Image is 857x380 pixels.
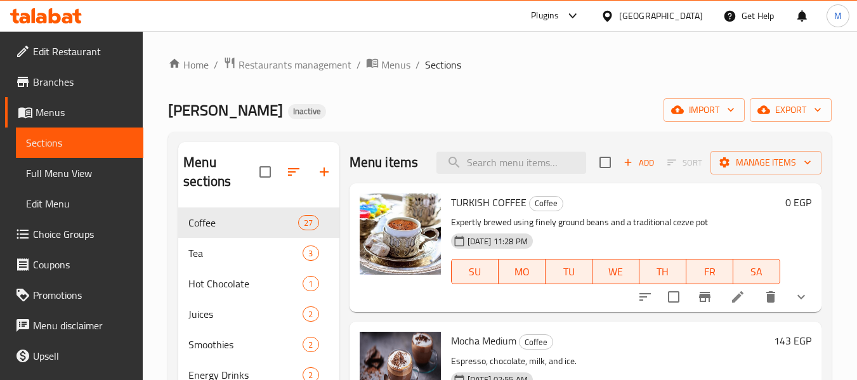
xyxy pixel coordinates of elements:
[730,289,745,305] a: Edit menu item
[288,106,326,117] span: Inactive
[366,56,410,73] a: Menus
[188,215,298,230] span: Coffee
[26,196,133,211] span: Edit Menu
[721,155,811,171] span: Manage items
[660,284,687,310] span: Select to update
[5,341,143,371] a: Upsell
[546,259,592,284] button: TU
[618,153,659,173] button: Add
[178,207,339,238] div: Coffee27
[309,157,339,187] button: Add section
[750,98,832,122] button: export
[436,152,586,174] input: search
[188,306,303,322] span: Juices
[644,263,681,281] span: TH
[774,332,811,350] h6: 143 EGP
[834,9,842,23] span: M
[223,56,351,73] a: Restaurants management
[350,153,419,172] h2: Menu items
[738,263,775,281] span: SA
[451,259,499,284] button: SU
[16,158,143,188] a: Full Menu View
[303,276,318,291] div: items
[592,149,618,176] span: Select section
[188,246,303,261] div: Tea
[592,259,639,284] button: WE
[659,153,710,173] span: Select section first
[457,263,494,281] span: SU
[303,247,318,259] span: 3
[36,105,133,120] span: Menus
[214,57,218,72] li: /
[451,193,527,212] span: TURKISH COFFEE
[33,226,133,242] span: Choice Groups
[303,337,318,352] div: items
[178,329,339,360] div: Smoothies2
[33,318,133,333] span: Menu disclaimer
[303,246,318,261] div: items
[188,276,303,291] span: Hot Chocolate
[178,299,339,329] div: Juices2
[299,217,318,229] span: 27
[451,331,516,350] span: Mocha Medium
[425,57,461,72] span: Sections
[531,8,559,23] div: Plugins
[520,335,553,350] span: Coffee
[639,259,686,284] button: TH
[5,36,143,67] a: Edit Restaurant
[686,259,733,284] button: FR
[26,135,133,150] span: Sections
[278,157,309,187] span: Sort sections
[786,282,816,312] button: show more
[551,263,587,281] span: TU
[618,153,659,173] span: Add item
[519,334,553,350] div: Coffee
[785,193,811,211] h6: 0 EGP
[303,306,318,322] div: items
[5,249,143,280] a: Coupons
[760,102,821,118] span: export
[303,339,318,351] span: 2
[298,215,318,230] div: items
[451,353,769,369] p: Espresso, chocolate, milk, and ice.
[168,96,283,124] span: [PERSON_NAME]
[178,238,339,268] div: Tea3
[598,263,634,281] span: WE
[664,98,745,122] button: import
[5,67,143,97] a: Branches
[462,235,533,247] span: [DATE] 11:28 PM
[504,263,540,281] span: MO
[619,9,703,23] div: [GEOGRAPHIC_DATA]
[690,282,720,312] button: Branch-specific-item
[360,193,441,275] img: TURKISH COFFEE
[33,44,133,59] span: Edit Restaurant
[794,289,809,305] svg: Show Choices
[16,128,143,158] a: Sections
[756,282,786,312] button: delete
[357,57,361,72] li: /
[499,259,546,284] button: MO
[303,278,318,290] span: 1
[622,155,656,170] span: Add
[674,102,735,118] span: import
[16,188,143,219] a: Edit Menu
[188,337,303,352] span: Smoothies
[183,153,259,191] h2: Menu sections
[5,310,143,341] a: Menu disclaimer
[33,74,133,89] span: Branches
[530,196,563,211] span: Coffee
[415,57,420,72] li: /
[168,57,209,72] a: Home
[733,259,780,284] button: SA
[5,219,143,249] a: Choice Groups
[451,214,780,230] p: Expertly brewed using finely ground beans and a traditional cezve pot
[5,280,143,310] a: Promotions
[33,287,133,303] span: Promotions
[26,166,133,181] span: Full Menu View
[529,196,563,211] div: Coffee
[288,104,326,119] div: Inactive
